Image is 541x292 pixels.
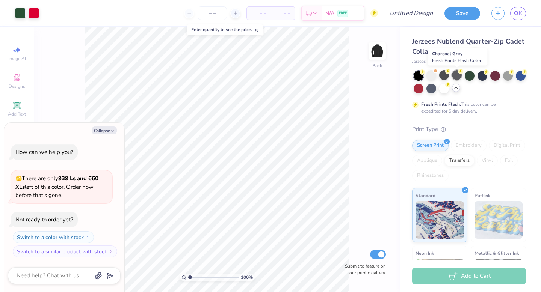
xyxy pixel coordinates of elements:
div: How can we help you? [15,148,73,156]
span: – – [275,9,290,17]
div: Charcoal Grey [428,48,488,66]
div: Print Type [412,125,526,134]
a: OK [510,7,526,20]
div: This color can be expedited for 5 day delivery. [421,101,514,114]
div: Not ready to order yet? [15,216,73,223]
span: FREE [339,11,347,16]
img: Switch to a color with stock [85,235,90,239]
input: – – [198,6,227,20]
button: Switch to a similar product with stock [13,245,117,257]
span: 100 % [241,274,253,281]
span: Metallic & Glitter Ink [475,249,519,257]
div: Transfers [444,155,475,166]
span: Designs [9,83,25,89]
span: Jerzees [412,59,426,65]
div: Embroidery [451,140,487,151]
span: Standard [416,191,435,199]
strong: Fresh Prints Flash: [421,101,461,107]
img: Puff Ink [475,201,523,239]
span: There are only left of this color. Order now before that's gone. [15,175,98,199]
button: Collapse [92,126,117,134]
span: 🫣 [15,175,22,182]
span: Add Text [8,111,26,117]
div: Enter quantity to see the price. [187,24,263,35]
span: Neon Ink [416,249,434,257]
div: Vinyl [477,155,498,166]
div: Screen Print [412,140,449,151]
div: Back [372,62,382,69]
div: Applique [412,155,442,166]
strong: 939 Ls and 660 XLs [15,175,98,191]
button: Switch to a color with stock [13,231,94,243]
span: – – [251,9,266,17]
label: Submit to feature on our public gallery. [341,263,386,276]
span: Image AI [8,56,26,62]
div: Foil [500,155,518,166]
button: Save [444,7,480,20]
img: Back [370,44,385,59]
span: OK [514,9,522,18]
span: Puff Ink [475,191,490,199]
div: Rhinestones [412,170,449,181]
div: Digital Print [489,140,525,151]
span: N/A [325,9,334,17]
img: Switch to a similar product with stock [109,249,113,254]
span: Jerzees Nublend Quarter-Zip Cadet Collar Sweatshirt [412,37,524,56]
input: Untitled Design [384,6,439,21]
span: Fresh Prints Flash Color [432,57,481,63]
img: Standard [416,201,464,239]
